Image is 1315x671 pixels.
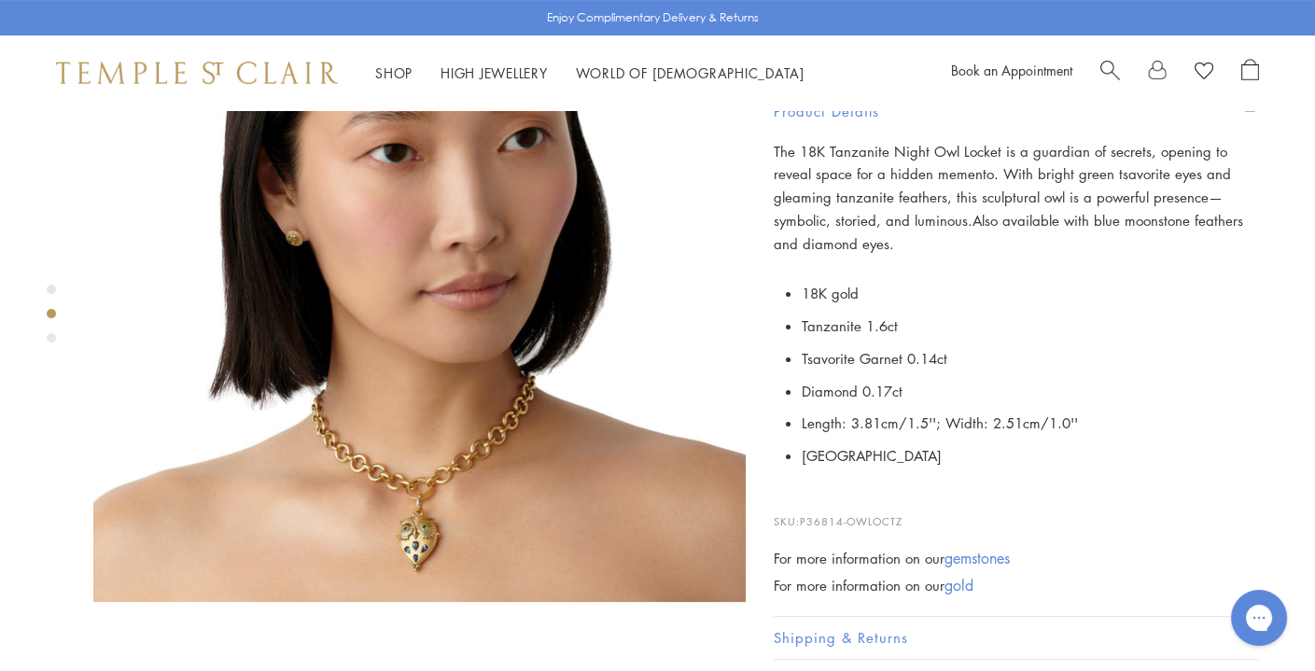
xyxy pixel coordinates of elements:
[1100,59,1120,87] a: Search
[802,440,1259,472] li: [GEOGRAPHIC_DATA]
[1195,59,1213,87] a: View Wishlist
[802,375,1259,408] li: Diamond 0.17ct
[375,62,804,85] nav: Main navigation
[774,211,1243,253] span: Also available with blue moonstone feathers and diamond eyes.
[802,342,1259,375] li: Tsavorite Garnet 0.14ct
[774,142,1231,230] span: The 18K Tanzanite Night Owl Locket is a guardian of secrets, opening to reveal space for a hidden...
[441,63,548,82] a: High JewelleryHigh Jewellery
[774,575,1259,598] div: For more information on our
[576,63,804,82] a: World of [DEMOGRAPHIC_DATA]World of [DEMOGRAPHIC_DATA]
[774,547,1259,570] div: For more information on our
[56,62,338,84] img: Temple St. Clair
[774,495,1259,530] p: SKU:
[774,617,1259,659] button: Shipping & Returns
[944,548,1010,568] a: gemstones
[47,280,56,357] div: Product gallery navigation
[547,8,759,27] p: Enjoy Complimentary Delivery & Returns
[1222,583,1296,652] iframe: Gorgias live chat messenger
[800,514,902,528] span: P36814-OWLOCTZ
[774,91,1259,133] button: Product Details
[802,310,1259,342] li: Tanzanite 1.6ct
[1241,59,1259,87] a: Open Shopping Bag
[944,576,973,596] a: gold
[802,408,1259,440] li: Length: 3.81cm/1.5''; Width: 2.51cm/1.0''
[375,63,413,82] a: ShopShop
[802,278,1259,311] li: 18K gold
[951,61,1072,79] a: Book an Appointment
